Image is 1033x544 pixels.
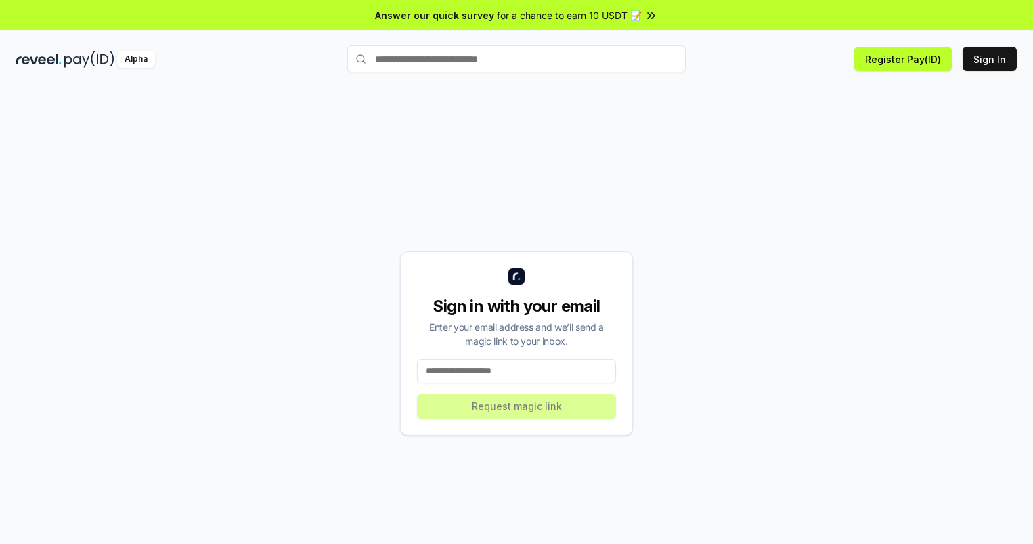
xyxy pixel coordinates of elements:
div: Enter your email address and we’ll send a magic link to your inbox. [417,320,616,348]
div: Sign in with your email [417,295,616,317]
img: logo_small [508,268,525,285]
span: Answer our quick survey [375,8,494,22]
div: Alpha [117,51,155,68]
span: for a chance to earn 10 USDT 📝 [497,8,642,22]
img: pay_id [64,51,114,68]
button: Sign In [963,47,1017,71]
button: Register Pay(ID) [854,47,952,71]
img: reveel_dark [16,51,62,68]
